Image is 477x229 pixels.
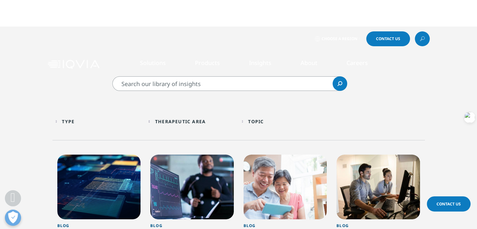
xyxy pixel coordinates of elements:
[337,81,342,86] svg: Search
[437,201,461,207] span: Contact Us
[376,37,400,41] span: Contact Us
[195,59,220,67] a: Products
[249,59,271,67] a: Insights
[5,210,21,226] button: 打开偏好
[112,76,347,91] input: Search
[427,196,471,212] a: Contact Us
[322,36,358,41] span: Choose a Region
[140,59,166,67] a: Solutions
[248,118,264,125] div: Topic facet.
[155,118,206,125] div: Therapeutic Area facet.
[333,76,347,91] a: Search
[62,118,74,125] div: Type facet.
[48,60,99,69] img: IQVIA Healthcare Information Technology and Pharma Clinical Research Company
[301,59,317,67] a: About
[366,31,410,46] a: Contact Us
[102,49,430,80] nav: Primary
[346,59,368,67] a: Careers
